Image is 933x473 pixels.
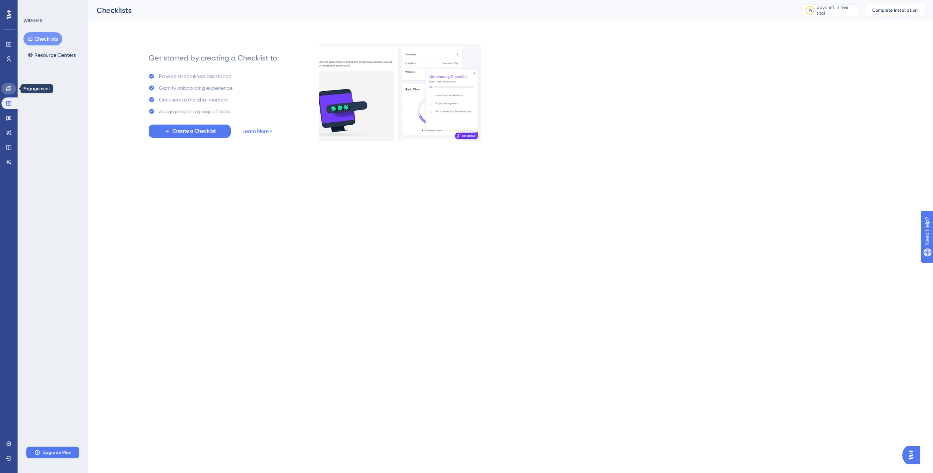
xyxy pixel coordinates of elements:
[23,48,80,62] button: Resource Centers
[172,127,216,136] span: Create a Checklist
[23,18,42,23] div: WIDGETS
[149,53,279,63] div: Get started by creating a Checklist to:
[159,84,233,92] div: Gamify onbaording experience
[26,447,79,458] button: Upgrade Plan
[159,72,231,81] div: Provide streamlined assistance
[872,7,918,13] span: Complete Installation
[808,7,812,13] div: 14
[23,32,62,45] button: Checklists
[159,95,228,104] div: Get users to the aha-moment
[42,450,71,455] span: Upgrade Plan
[149,125,231,138] button: Create a Checklist
[866,4,924,16] button: Complete Installation
[242,127,272,136] a: Learn More >
[97,5,783,15] div: Checklists
[902,444,924,466] iframe: UserGuiding AI Assistant Launcher
[159,107,230,116] div: Assign people a group of tasks
[17,2,46,11] span: Need Help?
[817,4,857,16] div: days left in free trial
[319,44,481,141] img: e28e67207451d1beac2d0b01ddd05b56.gif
